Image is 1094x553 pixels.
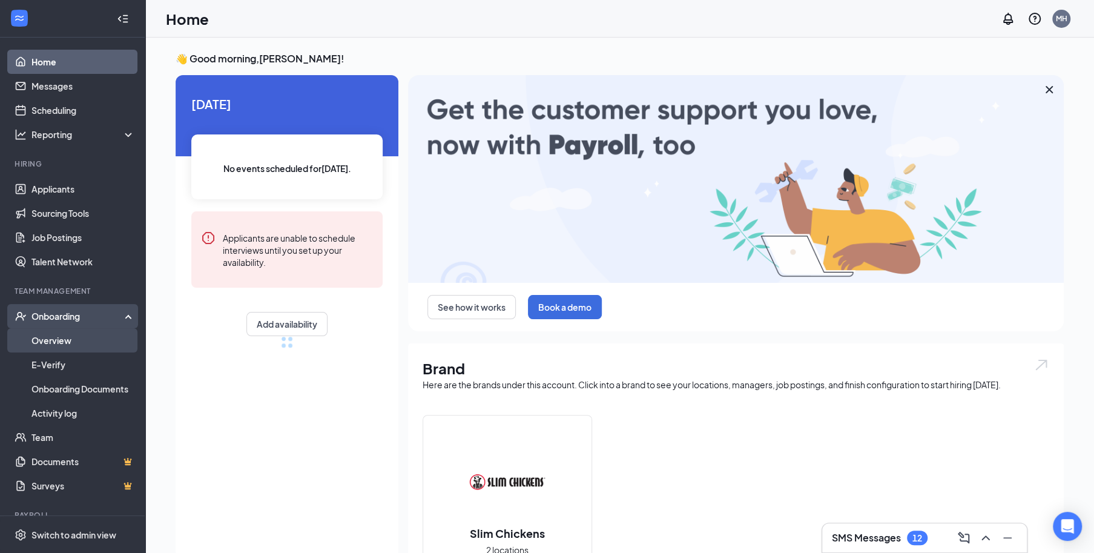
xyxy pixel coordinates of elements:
img: Slim Chickens [469,443,546,521]
img: payroll-large.gif [408,75,1064,283]
a: E-Verify [31,353,135,377]
div: Reporting [31,128,136,141]
svg: QuestionInfo [1027,12,1042,26]
span: [DATE] [191,94,383,113]
a: Team [31,425,135,449]
button: ChevronUp [976,528,995,548]
button: Add availability [246,312,328,336]
svg: Error [201,231,216,245]
div: Payroll [15,510,133,520]
h2: Slim Chickens [458,526,557,541]
svg: Settings [15,529,27,541]
svg: Minimize [1000,531,1015,545]
a: SurveysCrown [31,474,135,498]
h3: 👋 Good morning, [PERSON_NAME] ! [176,52,1064,65]
a: Home [31,50,135,74]
button: Minimize [998,528,1017,548]
a: Applicants [31,177,135,201]
a: Overview [31,328,135,353]
div: Open Intercom Messenger [1053,512,1082,541]
div: Onboarding [31,310,125,322]
a: DocumentsCrown [31,449,135,474]
div: loading meetings... [281,336,293,348]
svg: Cross [1042,82,1056,97]
button: Book a demo [528,295,602,319]
svg: ComposeMessage [957,531,971,545]
svg: Notifications [1001,12,1015,26]
svg: ChevronUp [978,531,993,545]
button: See how it works [427,295,516,319]
h3: SMS Messages [832,531,901,545]
svg: Analysis [15,128,27,141]
h1: Home [166,8,209,29]
a: Job Postings [31,225,135,250]
svg: Collapse [117,13,129,25]
h1: Brand [423,358,1049,379]
a: Activity log [31,401,135,425]
img: open.6027fd2a22e1237b5b06.svg [1033,358,1049,372]
div: MH [1056,13,1067,24]
div: 12 [912,533,922,543]
div: Hiring [15,159,133,169]
a: Scheduling [31,98,135,122]
svg: WorkstreamLogo [13,12,25,24]
div: Applicants are unable to schedule interviews until you set up your availability. [223,231,373,268]
a: Talent Network [31,250,135,274]
button: ComposeMessage [954,528,974,548]
div: Switch to admin view [31,529,116,541]
svg: UserCheck [15,310,27,322]
a: Sourcing Tools [31,201,135,225]
span: No events scheduled for [DATE] . [223,162,351,175]
div: Here are the brands under this account. Click into a brand to see your locations, managers, job p... [423,379,1049,391]
a: Onboarding Documents [31,377,135,401]
a: Messages [31,74,135,98]
div: Team Management [15,286,133,296]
